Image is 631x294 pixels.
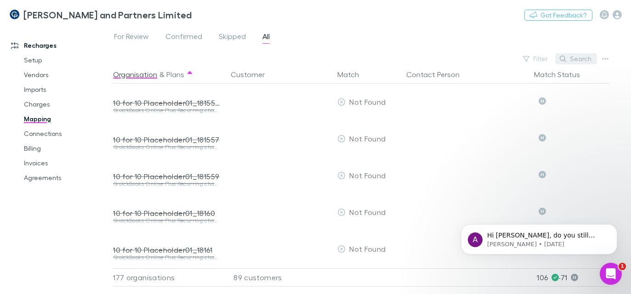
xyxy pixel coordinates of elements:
a: Charges [15,97,118,112]
a: Connections [15,126,118,141]
div: QuickBooks Online Plus Recurring charge [DATE] to [DATE] • QuickBooks Online Plus Recurring charg... [113,254,220,260]
div: & [113,65,220,84]
span: Not Found [349,208,386,216]
button: Search [555,53,597,64]
svg: Skipped [539,171,546,178]
img: Coates and Partners Limited's Logo [9,9,20,20]
p: 106 · 71 [537,269,609,286]
span: Not Found [349,97,386,106]
a: Mapping [15,112,118,126]
a: Agreements [15,170,118,185]
button: Got Feedback? [524,10,592,21]
span: Skipped [219,32,246,44]
span: All [262,32,270,44]
a: [PERSON_NAME] and Partners Limited [4,4,198,26]
div: 10 for 10 Placeholder01_181554 [113,98,220,107]
div: 10 for 10 Placeholder01_181559 [113,172,220,181]
button: Match [337,65,370,84]
span: 1 [619,263,626,270]
svg: Skipped [539,134,546,141]
button: Customer [231,65,276,84]
button: Contact Person [406,65,471,84]
a: Invoices [15,156,118,170]
svg: Skipped [539,97,546,105]
div: QuickBooks Online Plus Recurring charge [DATE] to [DATE] • QuickBooks Online Plus Recurring charg... [113,144,220,150]
a: Setup [15,53,118,68]
div: 89 customers [223,268,334,287]
div: 177 organisations [113,268,223,287]
h3: [PERSON_NAME] and Partners Limited [23,9,192,20]
a: Vendors [15,68,118,82]
button: Organisation [113,65,157,84]
div: 10 for 10 Placeholder01_18161 [113,245,220,254]
button: Filter [518,53,553,64]
span: For Review [114,32,149,44]
div: 10 for 10 Placeholder01_181557 [113,135,220,144]
div: QuickBooks Online Plus Recurring charge [DATE] to [DATE] • QuickBooks Online Plus Recurring charg... [113,218,220,223]
div: QuickBooks Online Plus Recurring charge [DATE] to [DATE] • QuickBooks Online Plus Recurring charg... [113,107,220,113]
span: Not Found [349,134,386,143]
iframe: Intercom notifications message [447,205,631,269]
button: Match Status [534,65,591,84]
div: QuickBooks Online Plus Recurring charge [DATE] to [DATE] • QuickBooks Online Plus Recurring charg... [113,181,220,187]
span: Confirmed [165,32,202,44]
a: Imports [15,82,118,97]
span: Not Found [349,244,386,253]
button: Plans [166,65,184,84]
span: Not Found [349,171,386,180]
a: Billing [15,141,118,156]
a: Recharges [2,38,118,53]
iframe: Intercom live chat [600,263,622,285]
div: 10 for 10 Placeholder01_18160 [113,209,220,218]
